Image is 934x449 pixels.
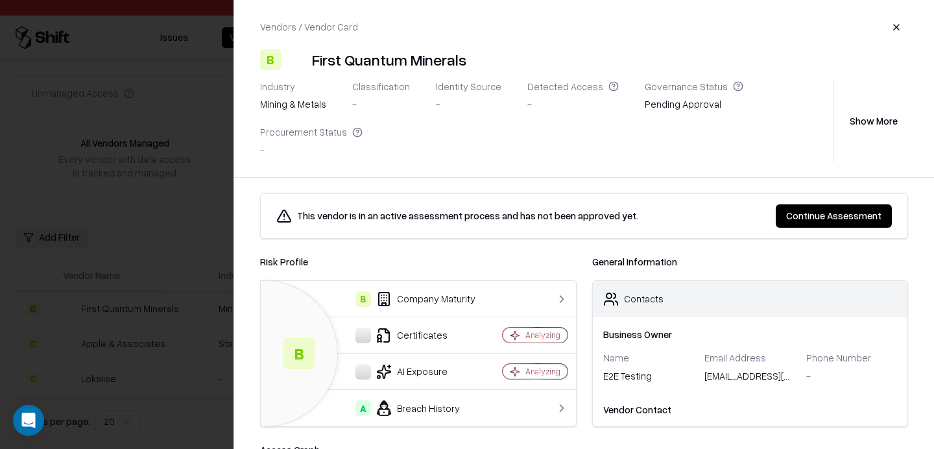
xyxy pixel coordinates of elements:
[592,254,909,270] div: General Information
[271,328,481,343] div: Certificates
[355,400,371,416] div: A
[283,338,315,369] div: B
[260,97,326,111] div: mining & metals
[603,352,695,363] div: Name
[624,292,664,306] div: Contacts
[839,109,908,132] button: Show More
[260,80,326,92] div: Industry
[776,204,892,228] button: Continue Assessment
[603,369,695,387] div: E2E Testing
[297,209,638,223] div: This vendor is in an active assessment process and has not been approved yet.
[645,97,743,115] div: Pending Approval
[260,254,577,270] div: Risk Profile
[603,403,898,417] div: Vendor Contact
[436,97,501,111] div: -
[603,328,898,341] div: Business Owner
[260,20,358,34] div: Vendors / Vendor Card
[704,352,796,363] div: Email Address
[527,80,619,92] div: Detected Access
[271,400,481,416] div: Breach History
[806,369,898,383] div: -
[525,366,560,377] div: Analyzing
[260,49,281,70] div: B
[260,126,363,138] div: Procurement Status
[527,97,619,111] div: -
[260,143,363,157] div: -
[352,80,410,92] div: Classification
[286,49,307,70] img: First Quantum Minerals
[355,291,371,307] div: B
[525,330,560,341] div: Analyzing
[436,80,501,92] div: Identity Source
[806,352,898,363] div: Phone Number
[352,97,410,111] div: -
[271,364,481,380] div: AI Exposure
[312,49,466,70] div: First Quantum Minerals
[645,80,743,92] div: Governance Status
[704,369,796,387] div: [EMAIL_ADDRESS][DOMAIN_NAME]
[271,291,481,307] div: Company Maturity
